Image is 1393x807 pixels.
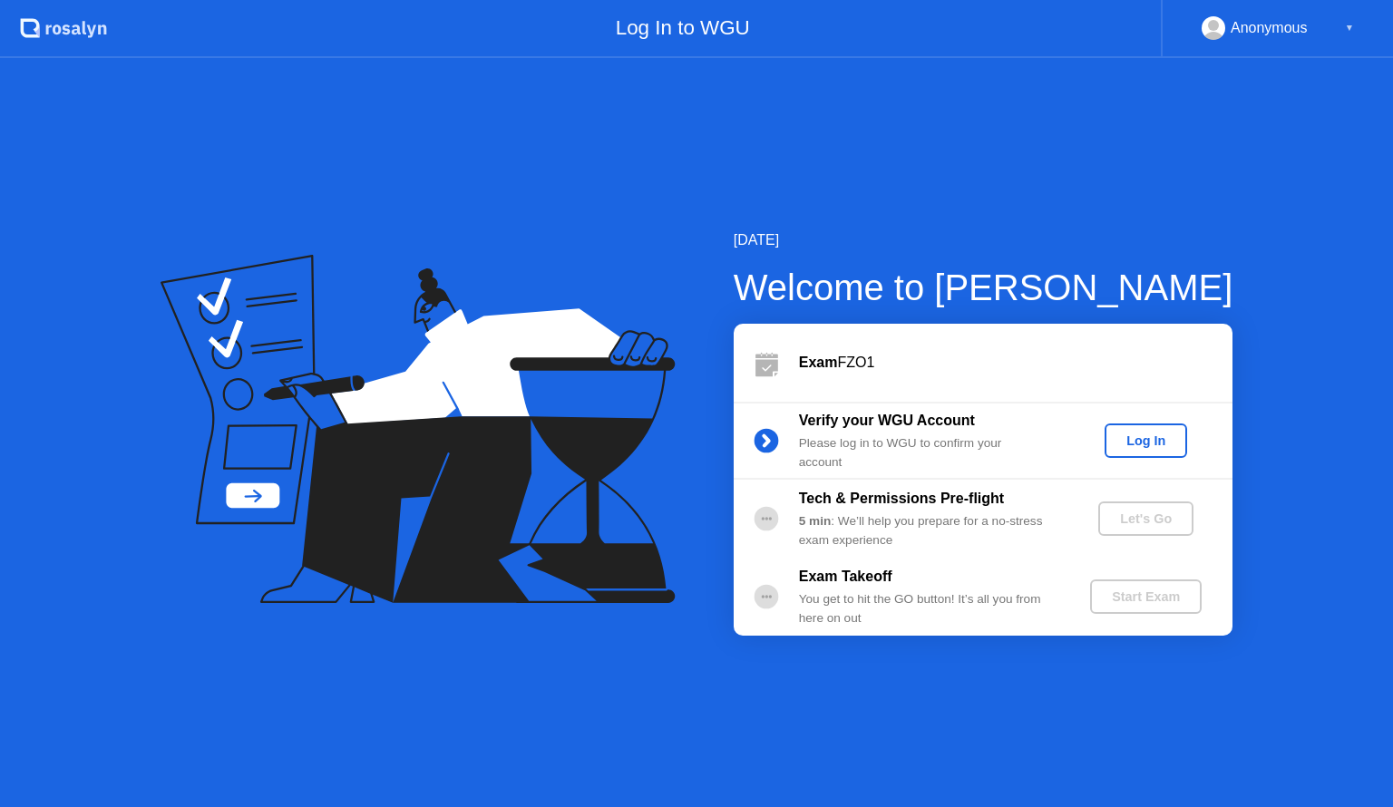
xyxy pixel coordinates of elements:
button: Log In [1105,423,1187,458]
div: Start Exam [1097,589,1194,604]
div: ▼ [1345,16,1354,40]
div: FZO1 [799,352,1232,374]
div: You get to hit the GO button! It’s all you from here on out [799,590,1060,627]
div: Please log in to WGU to confirm your account [799,434,1060,472]
div: Log In [1112,433,1180,448]
div: Anonymous [1231,16,1308,40]
b: Exam [799,355,838,370]
div: Let's Go [1106,511,1186,526]
b: Tech & Permissions Pre-flight [799,491,1004,506]
div: [DATE] [734,229,1233,251]
b: 5 min [799,514,832,528]
button: Start Exam [1090,579,1202,614]
b: Exam Takeoff [799,569,892,584]
button: Let's Go [1098,501,1193,536]
b: Verify your WGU Account [799,413,975,428]
div: : We’ll help you prepare for a no-stress exam experience [799,512,1060,549]
div: Welcome to [PERSON_NAME] [734,260,1233,315]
